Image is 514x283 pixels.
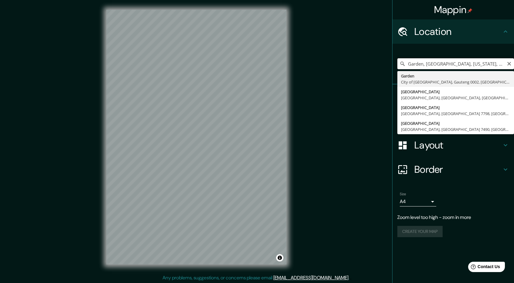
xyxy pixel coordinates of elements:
[401,73,510,79] div: Garden
[507,60,512,66] button: Clear
[392,19,514,44] div: Location
[400,192,406,197] label: Size
[460,259,507,276] iframe: Help widget launcher
[106,10,286,264] canvas: Map
[401,104,510,111] div: [GEOGRAPHIC_DATA]
[401,89,510,95] div: [GEOGRAPHIC_DATA]
[401,111,510,117] div: [GEOGRAPHIC_DATA], [GEOGRAPHIC_DATA] 7798, [GEOGRAPHIC_DATA]
[163,274,349,281] p: Any problems, suggestions, or concerns please email .
[401,95,510,101] div: [GEOGRAPHIC_DATA], [GEOGRAPHIC_DATA], [GEOGRAPHIC_DATA]
[392,109,514,133] div: Style
[392,133,514,157] div: Layout
[434,4,473,16] h4: Mappin
[273,274,348,281] a: [EMAIL_ADDRESS][DOMAIN_NAME]
[468,8,472,13] img: pin-icon.png
[401,120,510,126] div: [GEOGRAPHIC_DATA]
[397,214,509,221] p: Zoom level too high - zoom in more
[401,126,510,132] div: [GEOGRAPHIC_DATA], [GEOGRAPHIC_DATA] 7490, [GEOGRAPHIC_DATA]
[392,157,514,182] div: Border
[349,274,350,281] div: .
[414,163,502,176] h4: Border
[414,26,502,38] h4: Location
[392,84,514,109] div: Pins
[401,79,510,85] div: City of [GEOGRAPHIC_DATA], Gauteng 0002, [GEOGRAPHIC_DATA]
[397,58,514,69] input: Pick your city or area
[350,274,351,281] div: .
[414,139,502,151] h4: Layout
[276,254,283,261] button: Toggle attribution
[400,197,436,206] div: A4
